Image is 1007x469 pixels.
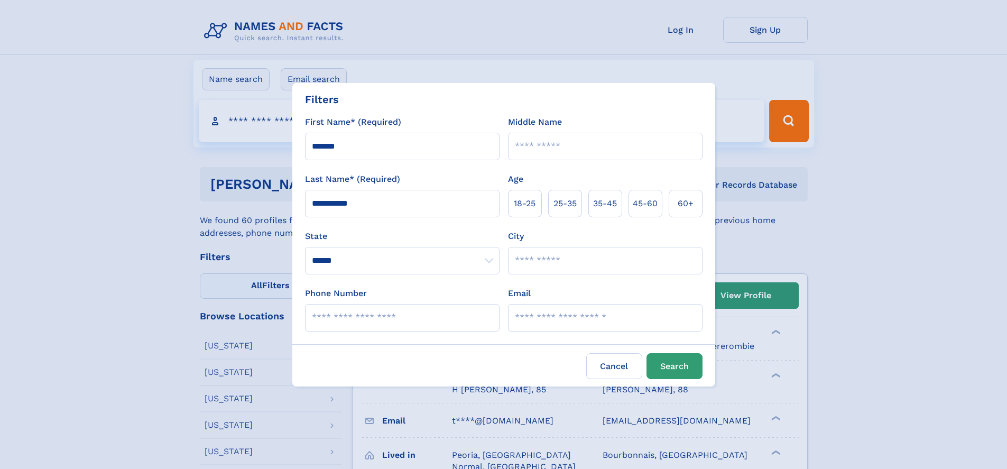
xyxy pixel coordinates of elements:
[646,353,703,379] button: Search
[633,197,658,210] span: 45‑60
[305,287,367,300] label: Phone Number
[305,230,500,243] label: State
[586,353,642,379] label: Cancel
[305,173,400,186] label: Last Name* (Required)
[514,197,535,210] span: 18‑25
[508,287,531,300] label: Email
[593,197,617,210] span: 35‑45
[508,173,523,186] label: Age
[678,197,694,210] span: 60+
[553,197,577,210] span: 25‑35
[305,116,401,128] label: First Name* (Required)
[508,230,524,243] label: City
[305,91,339,107] div: Filters
[508,116,562,128] label: Middle Name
